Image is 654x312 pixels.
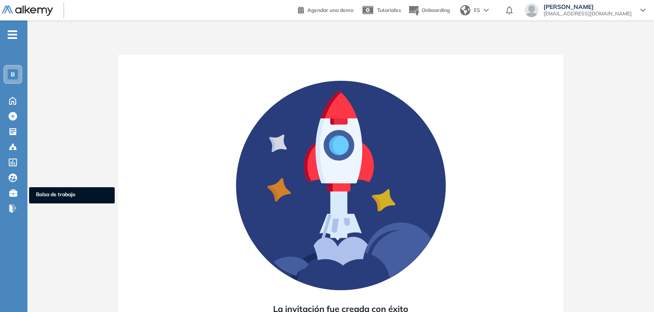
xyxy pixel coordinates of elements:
img: Logo [2,6,53,16]
span: Onboarding [422,7,450,13]
i: - [8,34,17,35]
span: Bolsa de trabajo [36,191,108,200]
img: world [460,5,470,15]
span: [EMAIL_ADDRESS][DOMAIN_NAME] [544,10,632,17]
button: Onboarding [408,1,450,20]
span: Tutoriales [377,7,401,13]
a: Agendar una demo [298,4,354,15]
span: [PERSON_NAME] [544,3,632,10]
span: ES [474,6,480,14]
span: Agendar una demo [307,7,354,13]
img: arrow [484,9,489,12]
span: B [11,71,15,78]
